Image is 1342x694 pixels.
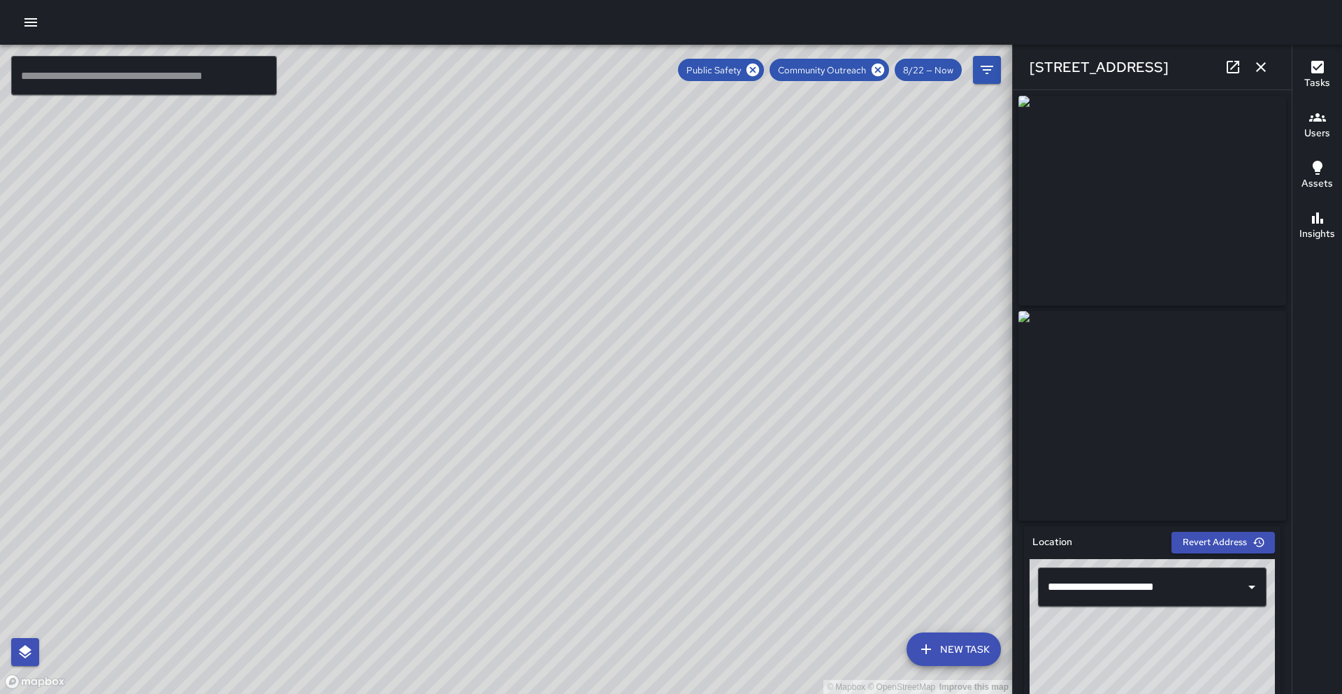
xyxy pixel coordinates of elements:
button: Users [1292,101,1342,151]
h6: Tasks [1304,75,1330,91]
h6: Location [1032,535,1072,550]
span: Community Outreach [770,64,874,76]
h6: [STREET_ADDRESS] [1030,56,1169,78]
span: 8/22 — Now [895,64,962,76]
div: Community Outreach [770,59,889,81]
h6: Insights [1299,226,1335,242]
button: Revert Address [1171,532,1275,554]
h6: Assets [1301,176,1333,191]
button: Assets [1292,151,1342,201]
h6: Users [1304,126,1330,141]
img: request_images%2F36325040-7f9f-11f0-b183-211fc2fb205c [1018,96,1286,305]
button: New Task [907,632,1001,666]
button: Open [1242,577,1262,597]
span: Public Safety [678,64,749,76]
button: Insights [1292,201,1342,252]
button: Tasks [1292,50,1342,101]
img: request_images%2F377afce0-7f9f-11f0-b183-211fc2fb205c [1018,311,1286,521]
div: Public Safety [678,59,764,81]
button: Filters [973,56,1001,84]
